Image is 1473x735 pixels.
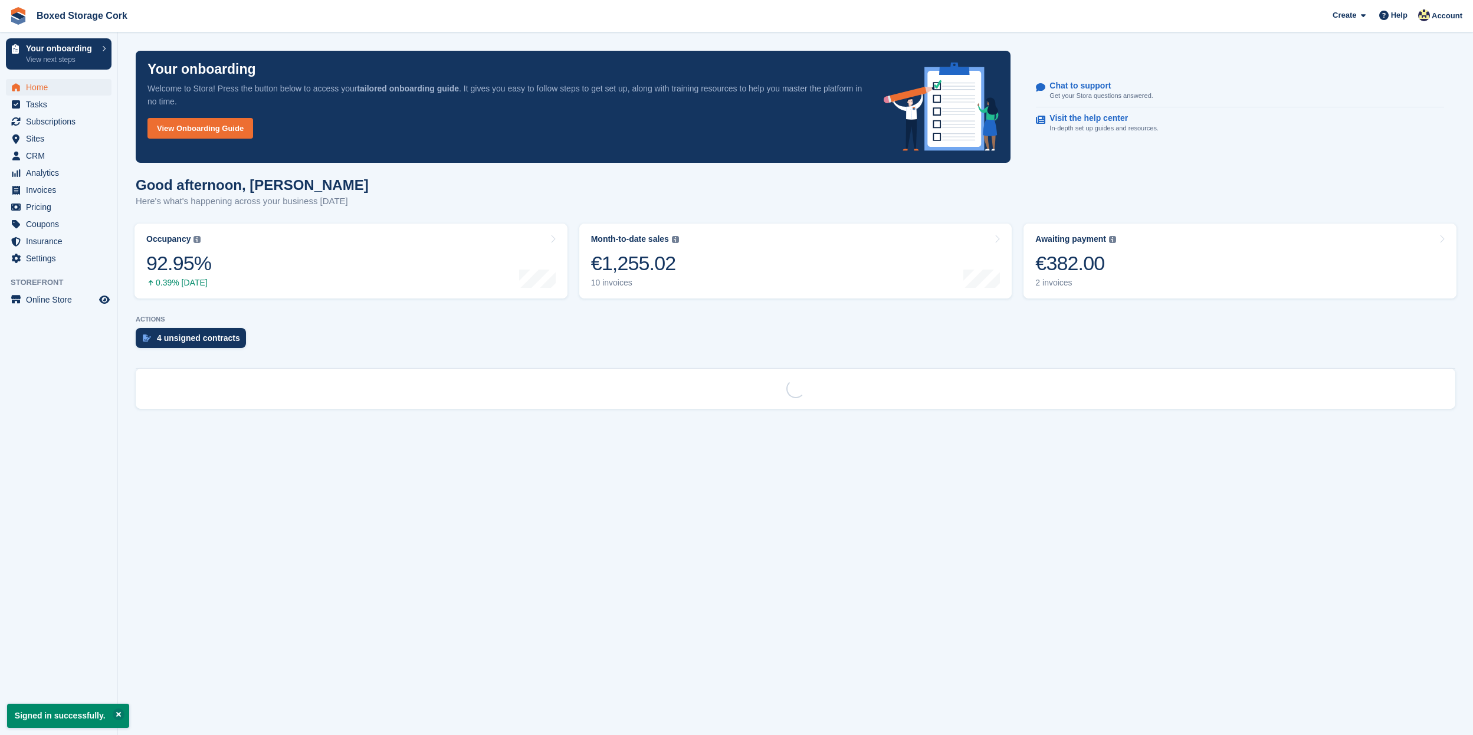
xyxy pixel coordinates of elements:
div: 2 invoices [1035,278,1116,288]
div: €1,255.02 [591,251,679,275]
span: CRM [26,147,97,164]
strong: tailored onboarding guide [357,84,459,93]
a: menu [6,96,111,113]
span: Account [1432,10,1462,22]
div: Month-to-date sales [591,234,669,244]
a: Your onboarding View next steps [6,38,111,70]
a: menu [6,291,111,308]
p: Your onboarding [147,63,256,76]
a: menu [6,216,111,232]
a: menu [6,250,111,267]
span: Sites [26,130,97,147]
a: Occupancy 92.95% 0.39% [DATE] [134,224,567,298]
a: Preview store [97,293,111,307]
div: 0.39% [DATE] [146,278,211,288]
span: Insurance [26,233,97,250]
span: Invoices [26,182,97,198]
span: Settings [26,250,97,267]
p: View next steps [26,54,96,65]
a: View Onboarding Guide [147,118,253,139]
div: Occupancy [146,234,191,244]
span: Subscriptions [26,113,97,130]
img: contract_signature_icon-13c848040528278c33f63329250d36e43548de30e8caae1d1a13099fd9432cc5.svg [143,334,151,342]
a: menu [6,165,111,181]
span: Online Store [26,291,97,308]
p: Get your Stora questions answered. [1049,91,1153,101]
img: stora-icon-8386f47178a22dfd0bd8f6a31ec36ba5ce8667c1dd55bd0f319d3a0aa187defe.svg [9,7,27,25]
div: Awaiting payment [1035,234,1106,244]
h1: Good afternoon, [PERSON_NAME] [136,177,369,193]
p: In-depth set up guides and resources. [1049,123,1159,133]
img: Adam Paul [1418,9,1430,21]
a: menu [6,233,111,250]
span: Coupons [26,216,97,232]
img: icon-info-grey-7440780725fd019a000dd9b08b2336e03edf1995a4989e88bcd33f0948082b44.svg [1109,236,1116,243]
span: Tasks [26,96,97,113]
a: Visit the help center In-depth set up guides and resources. [1036,107,1444,139]
img: icon-info-grey-7440780725fd019a000dd9b08b2336e03edf1995a4989e88bcd33f0948082b44.svg [193,236,201,243]
p: Your onboarding [26,44,96,52]
span: Home [26,79,97,96]
div: €382.00 [1035,251,1116,275]
div: 92.95% [146,251,211,275]
span: Pricing [26,199,97,215]
a: menu [6,130,111,147]
a: menu [6,113,111,130]
a: Awaiting payment €382.00 2 invoices [1023,224,1456,298]
a: Chat to support Get your Stora questions answered. [1036,75,1444,107]
a: menu [6,182,111,198]
a: Month-to-date sales €1,255.02 10 invoices [579,224,1012,298]
div: 4 unsigned contracts [157,333,240,343]
a: Boxed Storage Cork [32,6,132,25]
a: 4 unsigned contracts [136,328,252,354]
span: Create [1333,9,1356,21]
span: Storefront [11,277,117,288]
span: Help [1391,9,1408,21]
p: Visit the help center [1049,113,1149,123]
span: Analytics [26,165,97,181]
a: menu [6,199,111,215]
a: menu [6,79,111,96]
img: icon-info-grey-7440780725fd019a000dd9b08b2336e03edf1995a4989e88bcd33f0948082b44.svg [672,236,679,243]
a: menu [6,147,111,164]
p: Here's what's happening across your business [DATE] [136,195,369,208]
p: ACTIONS [136,316,1455,323]
p: Chat to support [1049,81,1143,91]
div: 10 invoices [591,278,679,288]
p: Welcome to Stora! Press the button below to access your . It gives you easy to follow steps to ge... [147,82,865,108]
p: Signed in successfully. [7,704,129,728]
img: onboarding-info-6c161a55d2c0e0a8cae90662b2fe09162a5109e8cc188191df67fb4f79e88e88.svg [884,63,999,151]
